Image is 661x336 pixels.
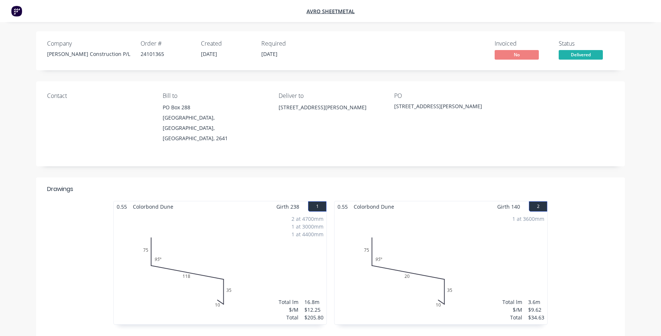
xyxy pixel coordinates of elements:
div: Order # [141,40,192,47]
div: 2 at 4700mm [291,215,324,223]
div: 16.8m [304,298,324,306]
div: $12.25 [304,306,324,314]
div: 1 at 4400mm [291,230,324,238]
div: 1 at 3600mm [512,215,544,223]
div: 24101365 [141,50,192,58]
div: $34.63 [528,314,544,321]
div: PO Box 288[GEOGRAPHIC_DATA], [GEOGRAPHIC_DATA], [GEOGRAPHIC_DATA], 2641 [163,102,266,144]
div: $205.80 [304,314,324,321]
span: [DATE] [201,50,217,57]
div: [GEOGRAPHIC_DATA], [GEOGRAPHIC_DATA], [GEOGRAPHIC_DATA], 2641 [163,113,266,144]
div: 075118351095º2 at 4700mm1 at 3000mm1 at 4400mmTotal lm$/MTotal16.8m$12.25$205.80 [114,212,326,324]
img: Factory [11,6,22,17]
div: 07520351095º1 at 3600mmTotal lm$/MTotal3.6m$9.62$34.63 [335,212,547,324]
div: $9.62 [528,306,544,314]
div: Deliver to [279,92,382,99]
div: Invoiced [495,40,550,47]
div: $/M [279,306,298,314]
div: PO [394,92,498,99]
div: Total [279,314,298,321]
div: Created [201,40,252,47]
div: Drawings [47,185,73,194]
button: 2 [529,201,547,212]
span: Colorbond Dune [351,201,397,212]
div: Total lm [279,298,298,306]
a: Avro Sheetmetal [307,8,355,15]
div: [STREET_ADDRESS][PERSON_NAME] [279,102,382,126]
button: 1 [308,201,326,212]
div: Total lm [502,298,522,306]
span: No [495,50,539,59]
span: 0.55 [335,201,351,212]
span: Colorbond Dune [130,201,176,212]
span: Girth 238 [276,201,299,212]
div: Bill to [163,92,266,99]
div: 1 at 3000mm [291,223,324,230]
div: Contact [47,92,151,99]
span: Delivered [559,50,603,59]
span: [DATE] [261,50,278,57]
div: Status [559,40,614,47]
span: 0.55 [114,201,130,212]
div: [STREET_ADDRESS][PERSON_NAME] [394,102,486,113]
div: [PERSON_NAME] Construction P/L [47,50,132,58]
div: Company [47,40,132,47]
div: $/M [502,306,522,314]
span: Girth 140 [497,201,520,212]
div: Required [261,40,313,47]
div: Total [502,314,522,321]
div: PO Box 288 [163,102,266,113]
div: 3.6m [528,298,544,306]
div: [STREET_ADDRESS][PERSON_NAME] [279,102,382,113]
